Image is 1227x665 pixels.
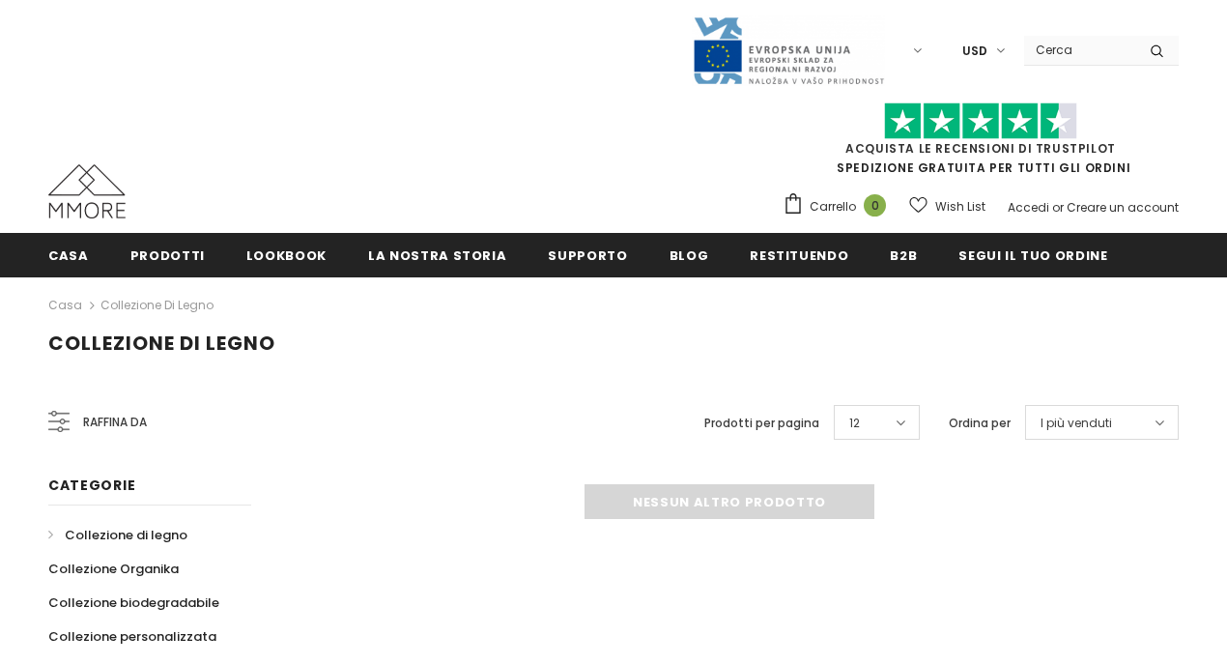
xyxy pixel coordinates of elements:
[692,15,885,86] img: Javni Razpis
[548,246,627,265] span: supporto
[48,518,187,552] a: Collezione di legno
[890,246,917,265] span: B2B
[48,586,219,620] a: Collezione biodegradabile
[810,197,856,217] span: Carrello
[750,233,848,276] a: Restituendo
[1024,36,1135,64] input: Search Site
[884,102,1077,140] img: Fidati di Pilot Stars
[48,164,126,218] img: Casi MMORE
[692,42,885,58] a: Javni Razpis
[1008,199,1049,216] a: Accedi
[909,189,985,223] a: Wish List
[130,233,205,276] a: Prodotti
[890,233,917,276] a: B2B
[130,246,205,265] span: Prodotti
[48,233,89,276] a: Casa
[783,192,896,221] a: Carrello 0
[1052,199,1064,216] span: or
[48,294,82,317] a: Casa
[750,246,848,265] span: Restituendo
[246,233,327,276] a: Lookbook
[783,111,1179,176] span: SPEDIZIONE GRATUITA PER TUTTI GLI ORDINI
[48,476,135,495] span: Categorie
[958,233,1107,276] a: Segui il tuo ordine
[100,297,214,313] a: Collezione di legno
[548,233,627,276] a: supporto
[65,526,187,544] span: Collezione di legno
[48,552,179,586] a: Collezione Organika
[1067,199,1179,216] a: Creare un account
[864,194,886,217] span: 0
[849,414,860,433] span: 12
[949,414,1011,433] label: Ordina per
[704,414,819,433] label: Prodotti per pagina
[83,412,147,433] span: Raffina da
[48,620,216,653] a: Collezione personalizzata
[958,246,1107,265] span: Segui il tuo ordine
[48,330,275,357] span: Collezione di legno
[368,246,506,265] span: La nostra storia
[48,593,219,612] span: Collezione biodegradabile
[935,197,985,217] span: Wish List
[845,140,1116,157] a: Acquista le recensioni di TrustPilot
[48,246,89,265] span: Casa
[48,627,216,646] span: Collezione personalizzata
[962,42,987,61] span: USD
[670,246,709,265] span: Blog
[670,233,709,276] a: Blog
[246,246,327,265] span: Lookbook
[1041,414,1112,433] span: I più venduti
[368,233,506,276] a: La nostra storia
[48,560,179,578] span: Collezione Organika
